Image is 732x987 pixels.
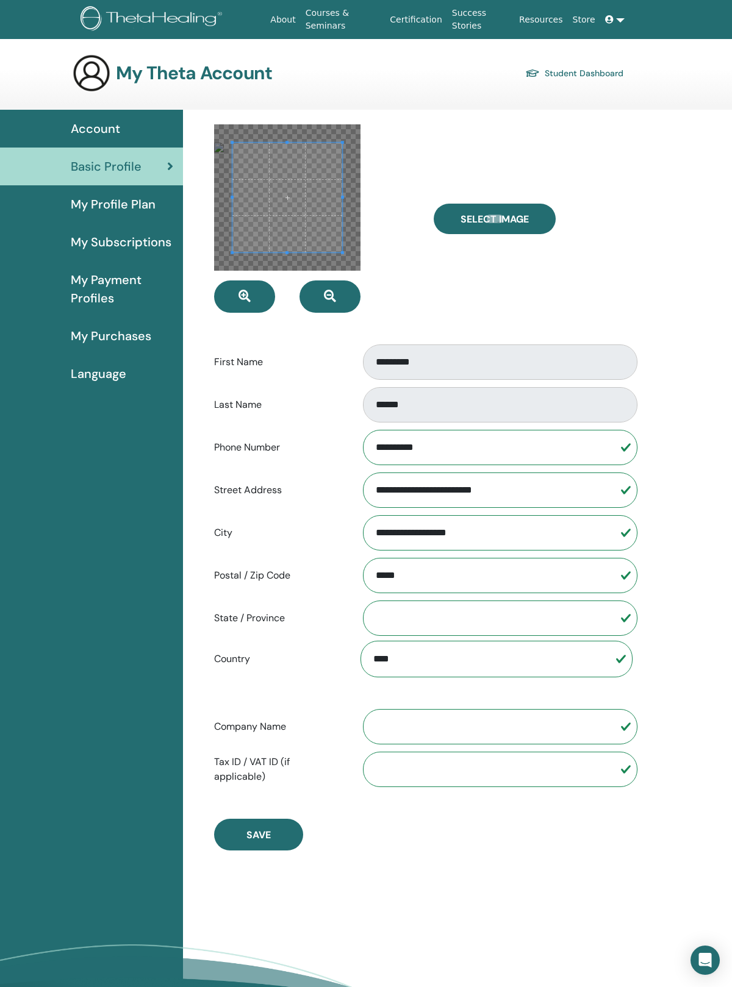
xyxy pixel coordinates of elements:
[72,54,111,93] img: generic-user-icon.jpg
[525,68,540,79] img: graduation-cap.svg
[246,828,271,841] span: Save
[205,750,351,788] label: Tax ID / VAT ID (if applicable)
[71,271,173,307] span: My Payment Profiles
[301,2,386,37] a: Courses & Seminars
[205,647,351,671] label: Country
[691,946,720,975] div: Open Intercom Messenger
[71,327,151,345] span: My Purchases
[71,195,156,213] span: My Profile Plan
[205,393,351,416] label: Last Name
[81,6,226,34] img: logo.png
[447,2,514,37] a: Success Stories
[116,62,272,84] h3: My Theta Account
[205,479,351,502] label: Street Address
[71,233,171,251] span: My Subscriptions
[214,819,303,850] button: Save
[205,521,351,544] label: City
[514,9,568,31] a: Resources
[71,119,120,138] span: Account
[265,9,300,31] a: About
[71,365,126,383] span: Language
[385,9,447,31] a: Certification
[205,564,351,587] label: Postal / Zip Code
[461,213,529,226] span: Select Image
[568,9,600,31] a: Store
[525,65,623,82] a: Student Dashboard
[487,215,503,223] input: Select Image
[205,351,351,374] label: First Name
[71,157,142,176] span: Basic Profile
[205,607,351,630] label: State / Province
[205,715,351,738] label: Company Name
[205,436,351,459] label: Phone Number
